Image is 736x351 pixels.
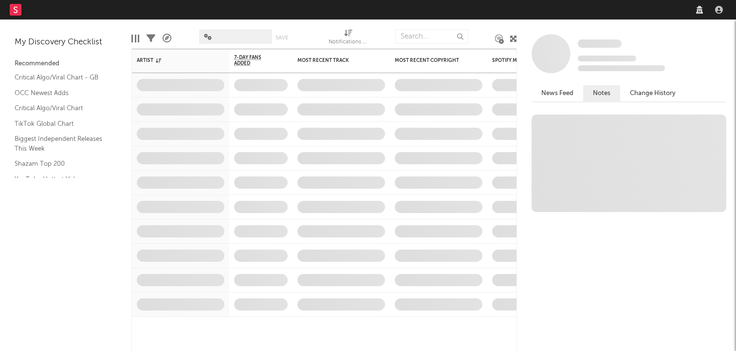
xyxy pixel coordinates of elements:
a: Biggest Independent Releases This Week [15,134,107,154]
a: TikTok Global Chart [15,118,107,129]
span: 7-Day Fans Added [234,55,273,66]
a: Critical Algo/Viral Chart [15,103,107,114]
button: Save [276,35,288,40]
button: News Feed [532,85,583,101]
button: Change History [620,85,685,101]
a: Some Artist [578,39,622,49]
div: Notifications (Artist) [329,24,368,53]
a: Shazam Top 200 [15,158,107,169]
button: Notes [583,85,620,101]
a: Critical Algo/Viral Chart - GB [15,72,107,83]
div: Recommended [15,58,117,70]
div: Artist [137,58,210,63]
input: Search... [395,29,468,44]
div: Filters [147,24,155,53]
div: Notifications (Artist) [329,37,368,48]
span: 0 fans last week [578,65,665,71]
a: YouTube Hottest Videos [15,174,107,185]
div: Most Recent Track [297,58,370,63]
span: Some Artist [578,39,622,48]
span: Tracking Since: [DATE] [578,56,636,61]
div: My Discovery Checklist [15,37,117,48]
div: Most Recent Copyright [395,58,468,63]
a: OCC Newest Adds [15,88,107,98]
div: Spotify Monthly Listeners [492,58,565,63]
div: A&R Pipeline [163,24,171,53]
div: Edit Columns [131,24,139,53]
